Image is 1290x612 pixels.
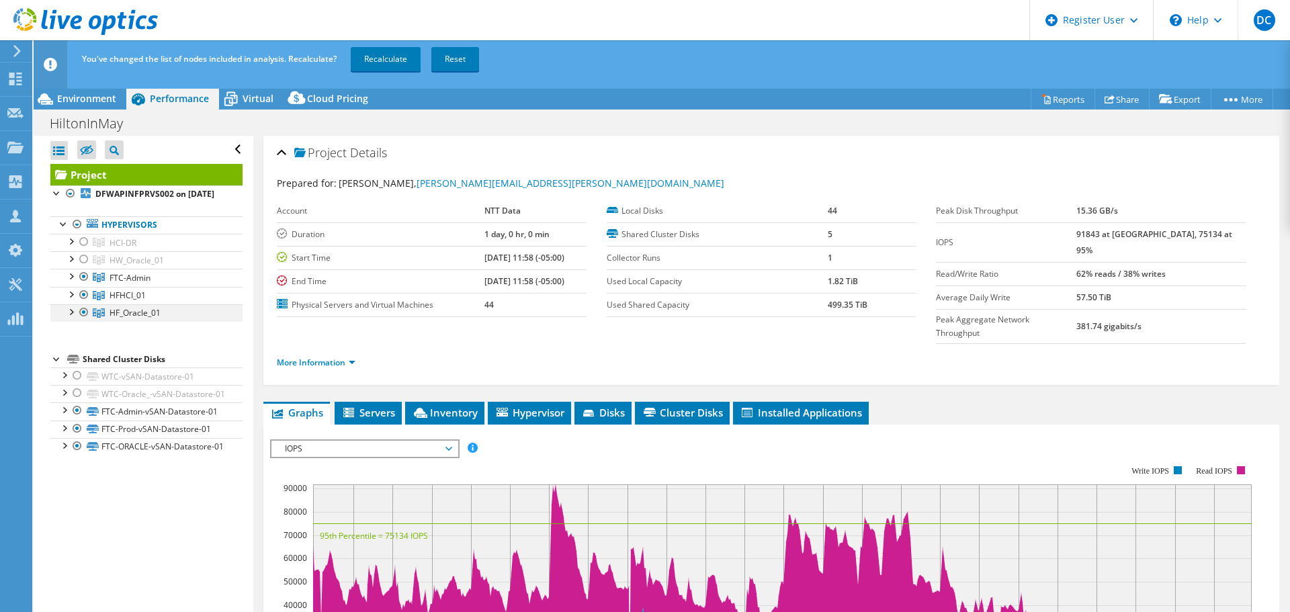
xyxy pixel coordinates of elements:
svg: \n [1170,14,1182,26]
label: Local Disks [607,204,828,218]
span: HF_Oracle_01 [110,307,161,318]
span: Servers [341,406,395,419]
span: IOPS [278,441,451,457]
text: 70000 [284,529,307,541]
label: Account [277,204,484,218]
label: Peak Aggregate Network Throughput [936,313,1076,340]
a: Reset [431,47,479,71]
div: Shared Cluster Disks [83,351,243,367]
a: FTC-Prod-vSAN-Datastore-01 [50,421,243,438]
a: HCI-DR [50,234,243,251]
text: 60000 [284,552,307,564]
a: FTC-ORACLE-vSAN-Datastore-01 [50,438,243,455]
b: 15.36 GB/s [1076,205,1118,216]
b: NTT Data [484,205,521,216]
a: HW_Oracle_01 [50,251,243,269]
a: FTC-Admin-vSAN-Datastore-01 [50,402,243,420]
label: Collector Runs [607,251,828,265]
span: Performance [150,92,209,105]
span: Installed Applications [740,406,862,419]
b: 1 day, 0 hr, 0 min [484,228,550,240]
label: Peak Disk Throughput [936,204,1076,218]
text: 40000 [284,599,307,611]
text: 95th Percentile = 75134 IOPS [320,530,428,541]
span: Environment [57,92,116,105]
span: Cloud Pricing [307,92,368,105]
h1: HiltonInMay [44,116,144,131]
text: Write IOPS [1131,466,1169,476]
label: Average Daily Write [936,291,1076,304]
label: Start Time [277,251,484,265]
label: Read/Write Ratio [936,267,1076,281]
a: HF_Oracle_01 [50,304,243,322]
b: 5 [828,228,832,240]
label: Shared Cluster Disks [607,228,828,241]
text: 80000 [284,506,307,517]
span: DC [1254,9,1275,31]
a: Share [1094,89,1150,110]
a: WTC-Oracle_-vSAN-Datastore-01 [50,385,243,402]
span: Inventory [412,406,478,419]
a: DFWAPINFPRVS002 on [DATE] [50,185,243,203]
span: Cluster Disks [642,406,723,419]
label: Duration [277,228,484,241]
b: 91843 at [GEOGRAPHIC_DATA], 75134 at 95% [1076,228,1232,256]
span: You've changed the list of nodes included in analysis. Recalculate? [82,53,337,64]
text: Read IOPS [1197,466,1233,476]
b: 1 [828,252,832,263]
span: HCI-DR [110,237,136,249]
b: 1.82 TiB [828,275,858,287]
span: Disks [581,406,625,419]
b: DFWAPINFPRVS002 on [DATE] [95,188,214,200]
a: [PERSON_NAME][EMAIL_ADDRESS][PERSON_NAME][DOMAIN_NAME] [417,177,724,189]
label: End Time [277,275,484,288]
a: HFHCI_01 [50,287,243,304]
a: More [1211,89,1273,110]
label: Prepared for: [277,177,337,189]
a: More Information [277,357,355,368]
label: IOPS [936,236,1076,249]
a: FTC-Admin [50,269,243,286]
span: [PERSON_NAME], [339,177,724,189]
text: 90000 [284,482,307,494]
b: 44 [484,299,494,310]
span: HFHCI_01 [110,290,146,301]
span: Project [294,146,347,160]
span: HW_Oracle_01 [110,255,164,266]
span: Graphs [270,406,323,419]
span: Hypervisor [494,406,564,419]
span: Virtual [243,92,273,105]
span: Details [350,144,387,161]
a: Hypervisors [50,216,243,234]
b: 44 [828,205,837,216]
b: 57.50 TiB [1076,292,1111,303]
a: Recalculate [351,47,421,71]
a: Export [1149,89,1211,110]
b: 381.74 gigabits/s [1076,320,1142,332]
label: Used Local Capacity [607,275,828,288]
a: Reports [1031,89,1095,110]
b: [DATE] 11:58 (-05:00) [484,252,564,263]
a: Project [50,164,243,185]
label: Physical Servers and Virtual Machines [277,298,484,312]
a: WTC-vSAN-Datastore-01 [50,367,243,385]
text: 50000 [284,576,307,587]
b: 62% reads / 38% writes [1076,268,1166,279]
b: [DATE] 11:58 (-05:00) [484,275,564,287]
b: 499.35 TiB [828,299,867,310]
label: Used Shared Capacity [607,298,828,312]
span: FTC-Admin [110,272,150,283]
